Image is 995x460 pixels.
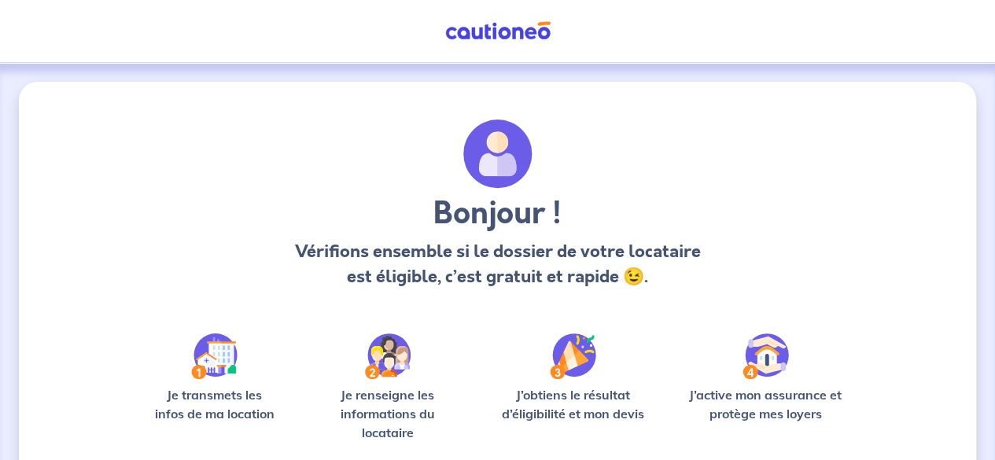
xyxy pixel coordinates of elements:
img: archivate [463,120,533,189]
img: /static/bfff1cf634d835d9112899e6a3df1a5d/Step-4.svg [743,333,789,379]
p: Vérifions ensemble si le dossier de votre locataire est éligible, c’est gratuit et rapide 😉. [292,239,703,289]
h3: Bonjour ! [292,195,703,233]
img: /static/90a569abe86eec82015bcaae536bd8e6/Step-1.svg [191,333,238,379]
p: J’active mon assurance et protège mes loyers [680,385,850,423]
img: /static/f3e743aab9439237c3e2196e4328bba9/Step-3.svg [550,333,596,379]
img: /static/c0a346edaed446bb123850d2d04ad552/Step-2.svg [365,333,411,379]
p: J’obtiens le résultat d’éligibilité et mon devis [491,385,655,423]
img: Cautioneo [439,21,557,41]
p: Je renseigne les informations du locataire [309,385,466,442]
p: Je transmets les infos de ma location [145,385,284,423]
